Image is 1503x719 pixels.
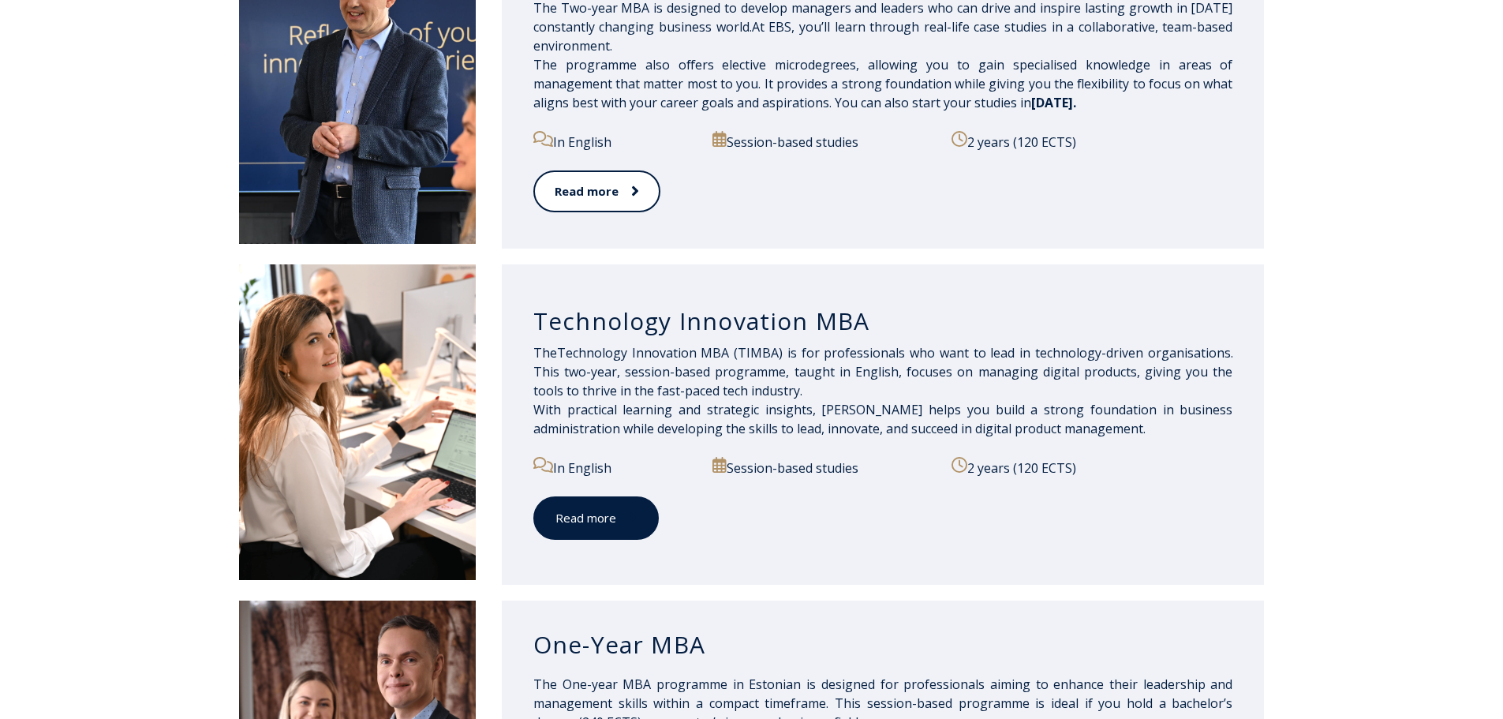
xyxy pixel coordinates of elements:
[557,344,863,361] span: Technology Innovation M
[533,131,695,152] p: In English
[835,94,1076,111] span: You can also start your studies in
[952,457,1232,477] p: 2 years (120 ECTS)
[239,264,476,580] img: DSC_2558
[533,457,695,477] p: In English
[1031,94,1076,111] span: [DATE].
[712,344,863,361] span: BA (TIMBA) is for profes
[533,170,660,212] a: Read more
[533,630,1233,660] h3: One-Year MBA
[533,306,1233,336] h3: Technology Innovation MBA
[712,131,933,152] p: Session-based studies
[533,401,1233,437] span: With practical learning and strategic insights, [PERSON_NAME] helps you build a strong foundation...
[952,131,1232,152] p: 2 years (120 ECTS)
[533,344,1233,399] span: sionals who want to lead in technology-driven organisations. This two-year, session-based program...
[533,496,659,540] a: Read more
[533,344,557,361] span: The
[712,457,933,477] p: Session-based studies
